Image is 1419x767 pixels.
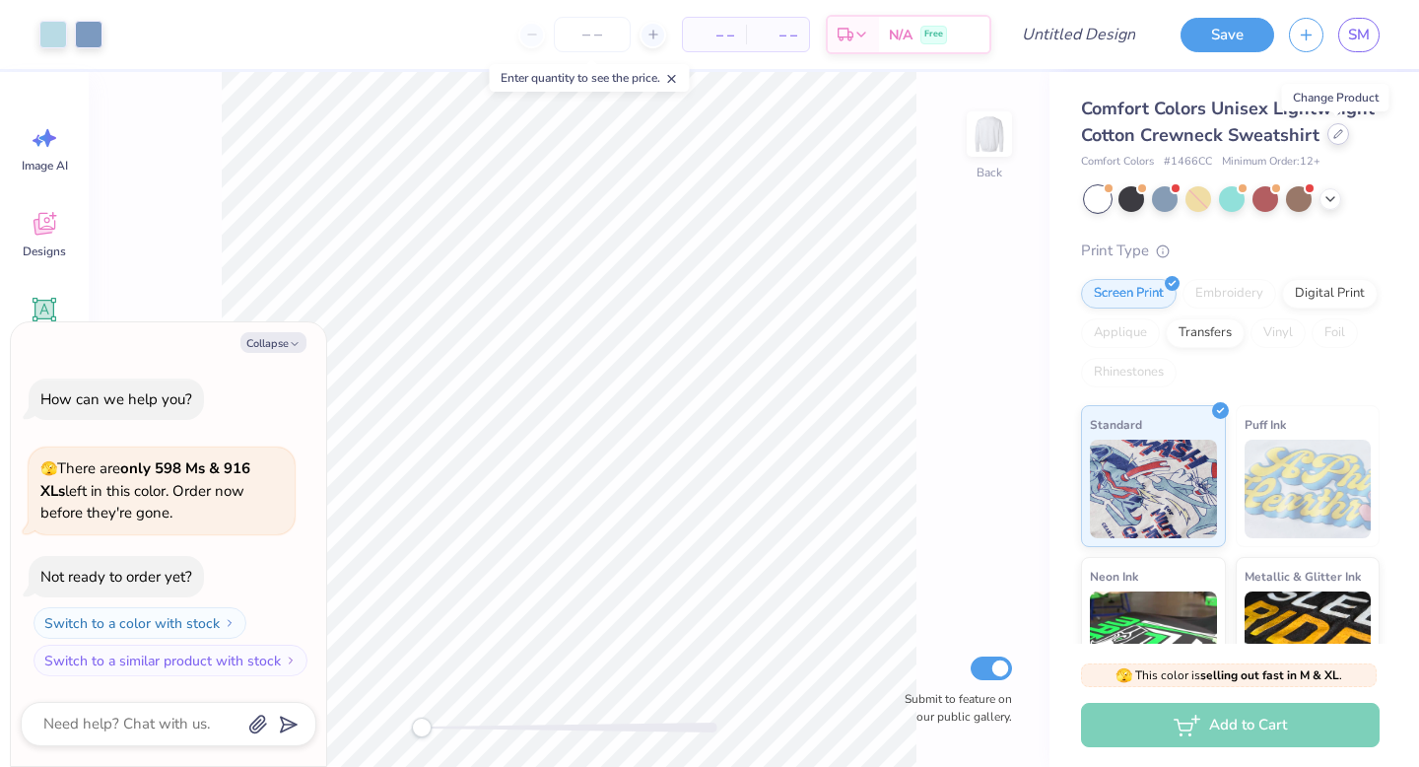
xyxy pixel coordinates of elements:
img: Switch to a color with stock [224,617,236,629]
div: Transfers [1166,318,1245,348]
img: Puff Ink [1245,440,1372,538]
strong: only 598 Ms & 916 XLs [40,458,250,501]
span: – – [758,25,797,45]
div: Screen Print [1081,279,1177,309]
span: There are left in this color. Order now before they're gone. [40,458,250,523]
span: SM [1348,24,1370,46]
img: Metallic & Glitter Ink [1245,592,1372,690]
a: SM [1338,18,1380,52]
div: Enter quantity to see the price. [490,64,690,92]
div: Applique [1081,318,1160,348]
div: Rhinestones [1081,358,1177,387]
div: Digital Print [1282,279,1378,309]
span: 🫣 [40,459,57,478]
img: Back [970,114,1009,154]
img: Neon Ink [1090,592,1217,690]
div: Foil [1312,318,1358,348]
span: 🫣 [1115,666,1132,685]
span: Comfort Colors [1081,154,1154,171]
div: Change Product [1282,84,1389,111]
strong: selling out fast in M & XL [1200,667,1339,683]
button: Switch to a color with stock [34,607,246,639]
span: Puff Ink [1245,414,1286,435]
span: N/A [889,25,912,45]
div: Embroidery [1182,279,1276,309]
span: This color is . [1115,666,1342,684]
button: Save [1181,18,1274,52]
span: Metallic & Glitter Ink [1245,566,1361,587]
span: Free [924,28,943,41]
button: Switch to a similar product with stock [34,645,307,676]
span: Designs [23,244,66,259]
span: Minimum Order: 12 + [1222,154,1320,171]
span: # 1466CC [1164,154,1212,171]
button: Collapse [240,332,306,353]
span: Comfort Colors Unisex Lightweight Cotton Crewneck Sweatshirt [1081,97,1375,147]
input: Untitled Design [1006,15,1151,54]
label: Submit to feature on our public gallery. [894,690,1012,726]
span: Standard [1090,414,1142,435]
img: Standard [1090,440,1217,538]
div: Vinyl [1250,318,1306,348]
div: How can we help you? [40,389,192,409]
div: Accessibility label [412,718,432,737]
span: Neon Ink [1090,566,1138,587]
img: Switch to a similar product with stock [285,655,297,666]
span: – – [695,25,734,45]
input: – – [554,17,631,52]
span: Image AI [22,158,68,174]
div: Not ready to order yet? [40,567,192,587]
div: Print Type [1081,240,1380,262]
div: Back [977,164,1002,181]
